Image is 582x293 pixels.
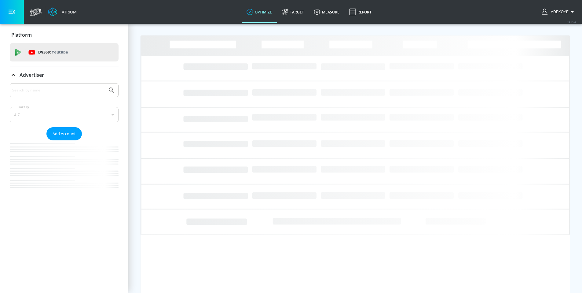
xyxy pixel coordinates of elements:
a: Report [344,1,376,23]
button: Add Account [46,127,82,140]
div: Advertiser [10,66,119,83]
div: Advertiser [10,83,119,200]
p: DV360: [38,49,68,56]
label: Sort By [17,105,31,109]
div: DV360: Youtube [10,43,119,61]
div: Platform [10,26,119,43]
button: Adekoye [542,8,576,16]
a: Target [277,1,309,23]
p: Youtube [52,49,68,55]
span: v 4.25.4 [567,20,576,24]
span: login as: adekoye.oladapo@zefr.com [548,10,569,14]
p: Advertiser [20,72,44,78]
p: Platform [11,32,32,38]
a: measure [309,1,344,23]
nav: list of Advertiser [10,140,119,200]
a: Atrium [48,7,77,17]
div: A-Z [10,107,119,122]
span: Add Account [53,130,76,137]
input: Search by name [12,86,105,94]
div: Atrium [59,9,77,15]
a: optimize [242,1,277,23]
